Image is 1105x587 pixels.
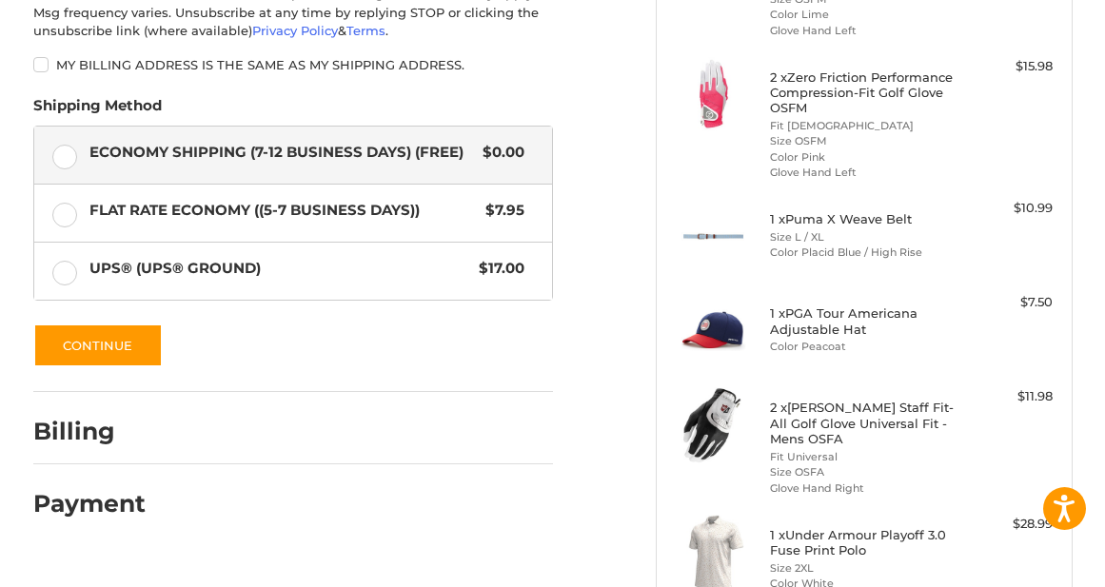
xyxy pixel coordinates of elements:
[89,200,476,222] span: Flat Rate Economy ((5-7 Business Days))
[469,258,524,280] span: $17.00
[958,199,1053,218] div: $10.99
[770,23,954,39] li: Glove Hand Left
[770,527,954,558] h4: 1 x Under Armour Playoff 3.0 Fuse Print Polo
[770,7,954,23] li: Color Lime
[770,133,954,149] li: Size OSFM
[476,200,524,222] span: $7.95
[33,95,162,126] legend: Shipping Method
[89,142,473,164] span: Economy Shipping (7-12 Business Days) (Free)
[958,515,1053,534] div: $28.99
[89,258,469,280] span: UPS® (UPS® Ground)
[770,560,954,577] li: Size 2XL
[770,480,954,497] li: Glove Hand Right
[33,489,146,519] h2: Payment
[770,245,954,261] li: Color Placid Blue / High Rise
[770,69,954,116] h4: 2 x Zero Friction Performance Compression-Fit Golf Glove OSFM
[770,339,954,355] li: Color Peacoat
[33,417,145,446] h2: Billing
[958,293,1053,312] div: $7.50
[770,229,954,245] li: Size L / XL
[770,211,954,226] h4: 1 x Puma X Weave Belt
[958,387,1053,406] div: $11.98
[770,305,954,337] h4: 1 x PGA Tour Americana Adjustable Hat
[33,57,554,72] label: My billing address is the same as my shipping address.
[473,142,524,164] span: $0.00
[770,400,954,446] h4: 2 x [PERSON_NAME] Staff Fit-All Golf Glove Universal Fit - Mens OSFA
[33,323,163,367] button: Continue
[770,464,954,480] li: Size OSFA
[346,23,385,38] a: Terms
[770,165,954,181] li: Glove Hand Left
[958,57,1053,76] div: $15.98
[770,149,954,166] li: Color Pink
[252,23,338,38] a: Privacy Policy
[770,449,954,465] li: Fit Universal
[770,118,954,134] li: Fit [DEMOGRAPHIC_DATA]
